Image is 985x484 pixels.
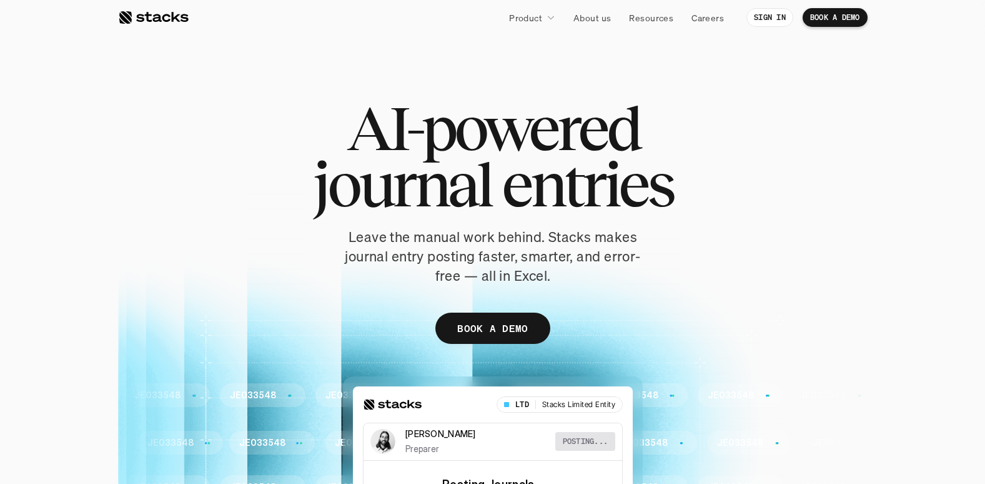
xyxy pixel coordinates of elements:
[566,6,618,29] a: About us
[621,438,668,448] p: JE033548
[754,13,786,22] p: SIGN IN
[799,390,846,401] p: JE033548
[691,11,724,24] p: Careers
[612,390,658,401] p: JE033548
[813,438,859,448] p: JE033548
[509,11,542,24] p: Product
[684,6,731,29] a: Careers
[573,11,611,24] p: About us
[717,438,763,448] p: JE033548
[313,156,491,213] span: journal
[230,390,276,401] p: JE033548
[430,438,477,448] p: JE033548
[526,438,572,448] p: JE033548
[239,438,285,448] p: JE033548
[810,13,860,22] p: BOOK A DEMO
[325,390,372,401] p: JE033548
[803,8,868,27] a: BOOK A DEMO
[134,390,181,401] p: JE033548
[457,320,528,338] p: BOOK A DEMO
[708,390,754,401] p: JE033548
[746,8,793,27] a: SIGN IN
[347,100,639,156] span: AI-powered
[421,390,467,401] p: JE033548
[502,156,673,213] span: entries
[517,390,563,401] p: JE033548
[629,11,673,24] p: Resources
[335,438,381,448] p: JE033548
[147,438,194,448] p: JE033548
[435,313,550,344] a: BOOK A DEMO
[621,6,681,29] a: Resources
[337,228,649,285] p: Leave the manual work behind. Stacks makes journal entry posting faster, smarter, and error-free ...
